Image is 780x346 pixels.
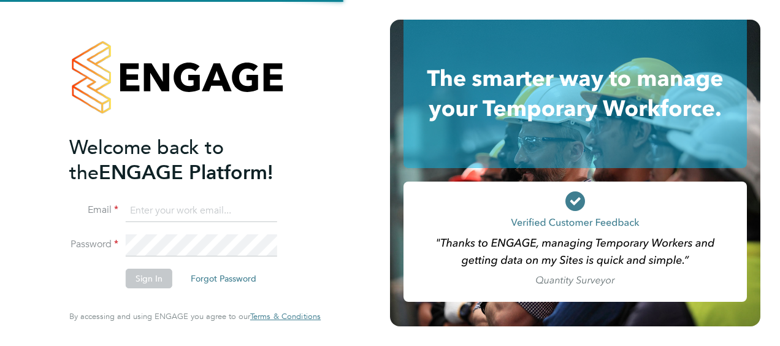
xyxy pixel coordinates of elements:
button: Sign In [126,269,172,288]
h2: ENGAGE Platform! [69,135,308,185]
span: Welcome back to the [69,136,224,185]
label: Password [69,238,118,251]
label: Email [69,204,118,217]
input: Enter your work email... [126,200,277,222]
button: Forgot Password [181,269,266,288]
a: Terms & Conditions [250,312,321,321]
span: By accessing and using ENGAGE you agree to our [69,311,321,321]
